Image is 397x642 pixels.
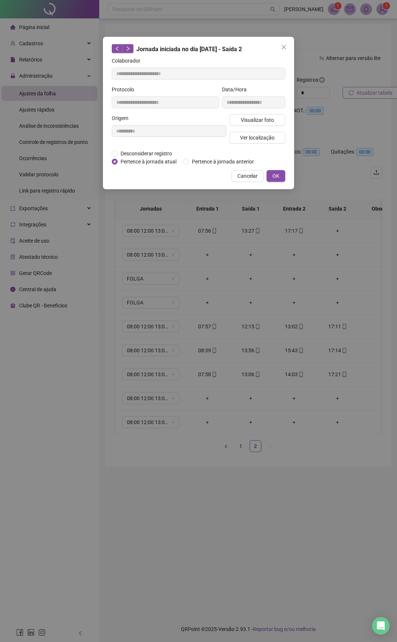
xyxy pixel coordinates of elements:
[272,172,279,180] span: OK
[112,44,123,53] button: left
[118,158,179,166] span: Pertence à jornada atual
[112,44,285,54] div: Jornada iniciada no dia [DATE] - Saída 2
[229,114,285,126] button: Visualizar foto
[372,617,390,635] div: Open Intercom Messenger
[189,158,257,166] span: Pertence à jornada anterior
[115,46,120,51] span: left
[241,116,274,124] span: Visualizar foto
[267,170,285,182] button: OK
[112,85,139,94] label: Protocolo
[112,57,145,65] label: Colaborador
[125,46,130,51] span: right
[118,149,175,158] span: Desconsiderar registro
[278,41,290,53] button: Close
[222,85,251,94] label: Data/Hora
[232,170,264,182] button: Cancelar
[237,172,258,180] span: Cancelar
[112,114,133,122] label: Origem
[122,44,133,53] button: right
[229,132,285,144] button: Ver localização
[281,44,287,50] span: close
[240,134,275,142] span: Ver localização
